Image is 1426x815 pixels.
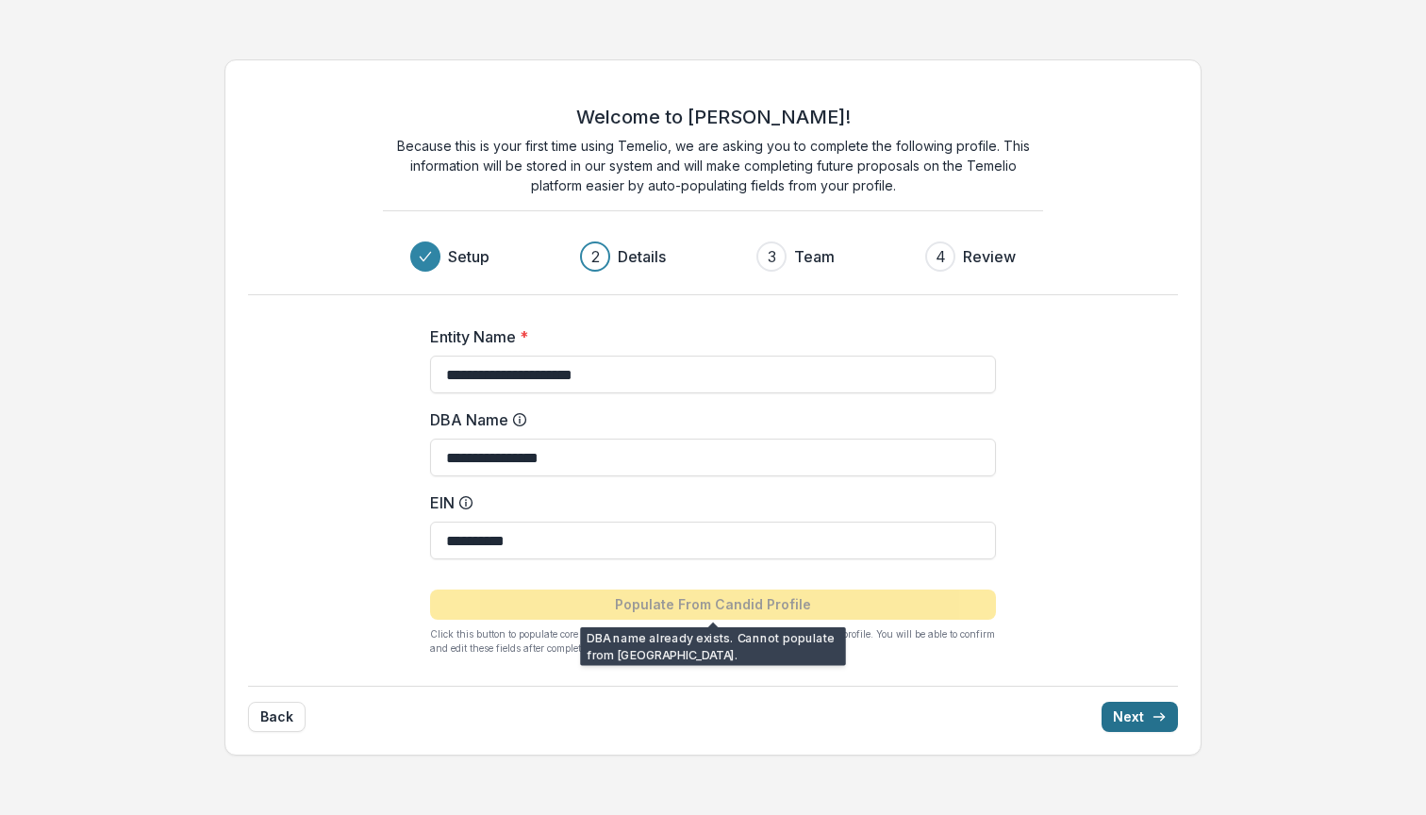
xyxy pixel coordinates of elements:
label: Entity Name [430,325,985,348]
button: Populate From Candid Profile [430,590,996,620]
div: 2 [591,245,600,268]
p: Because this is your first time using Temelio, we are asking you to complete the following profil... [383,136,1043,195]
p: Click this button to populate core profile fields in [GEOGRAPHIC_DATA] from your Candid profile. ... [430,627,996,656]
h2: Welcome to [PERSON_NAME]! [576,106,851,128]
button: Next [1102,702,1178,732]
button: Back [248,702,306,732]
label: EIN [430,491,985,514]
div: 3 [768,245,776,268]
h3: Review [963,245,1016,268]
div: Progress [410,241,1016,272]
div: 4 [936,245,946,268]
h3: Details [618,245,666,268]
h3: Setup [448,245,489,268]
label: DBA Name [430,408,985,431]
h3: Team [794,245,835,268]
